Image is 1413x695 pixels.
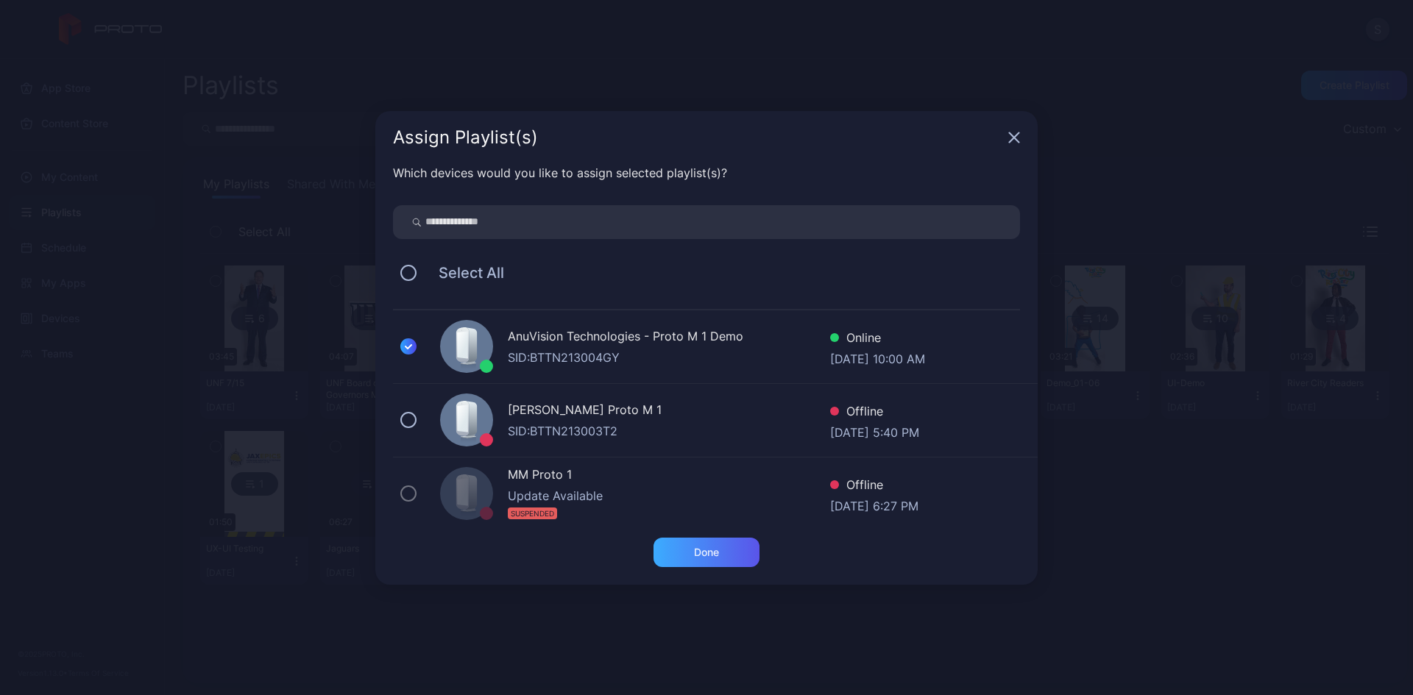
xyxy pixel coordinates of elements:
div: Assign Playlist(s) [393,129,1002,146]
span: Select All [424,264,504,282]
div: [DATE] 5:40 PM [830,424,919,438]
div: Online [830,329,925,350]
div: Offline [830,476,918,497]
div: [DATE] 10:00 AM [830,350,925,365]
button: Done [654,538,759,567]
div: [PERSON_NAME] Proto M 1 [508,401,830,422]
div: Which devices would you like to assign selected playlist(s)? [393,164,1020,182]
div: Offline [830,402,919,424]
div: [DATE] 6:27 PM [830,497,918,512]
div: Done [694,546,719,558]
div: SUSPENDED [508,507,557,519]
div: MM Proto 1 [508,466,830,487]
div: SID: BTTN213003T2 [508,422,830,440]
div: AnuVision Technologies - Proto M 1 Demo [508,327,830,349]
div: Update Available [508,487,830,505]
div: SID: BTTN213004GY [508,349,830,366]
